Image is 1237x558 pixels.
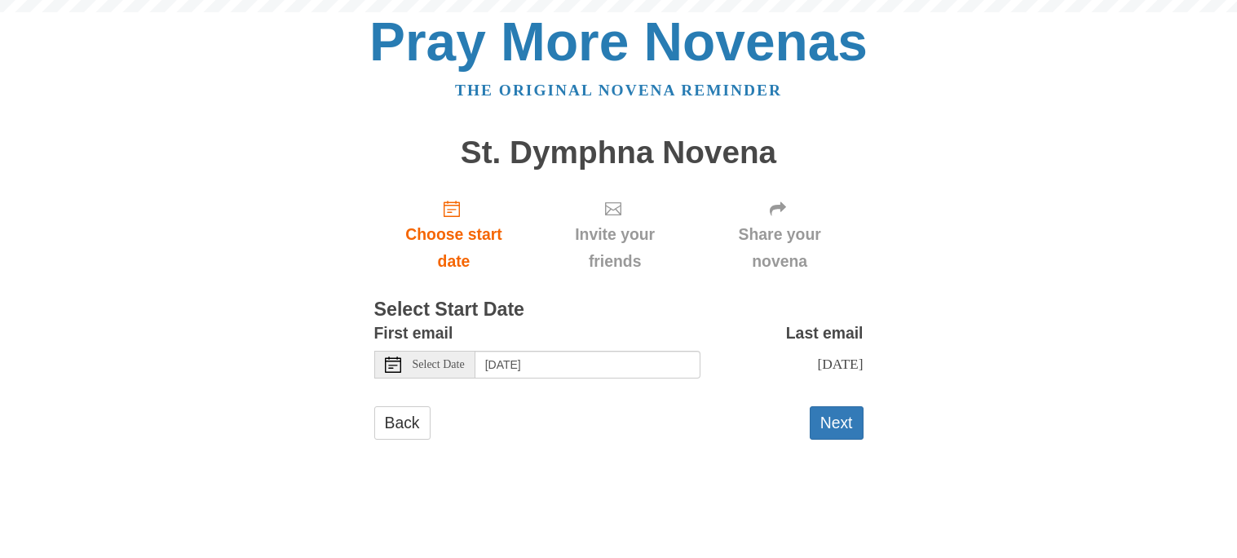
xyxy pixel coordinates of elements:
span: Choose start date [391,221,518,275]
span: Select Date [413,359,465,370]
h3: Select Start Date [374,299,864,321]
a: The original novena reminder [455,82,782,99]
h1: St. Dymphna Novena [374,135,864,170]
a: Pray More Novenas [369,11,868,72]
span: Share your novena [713,221,847,275]
span: Invite your friends [550,221,679,275]
button: Next [810,406,864,440]
a: Back [374,406,431,440]
a: Choose start date [374,186,534,283]
div: Click "Next" to confirm your start date first. [533,186,696,283]
div: Click "Next" to confirm your start date first. [696,186,864,283]
label: Last email [786,320,864,347]
label: First email [374,320,453,347]
span: [DATE] [817,356,863,372]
